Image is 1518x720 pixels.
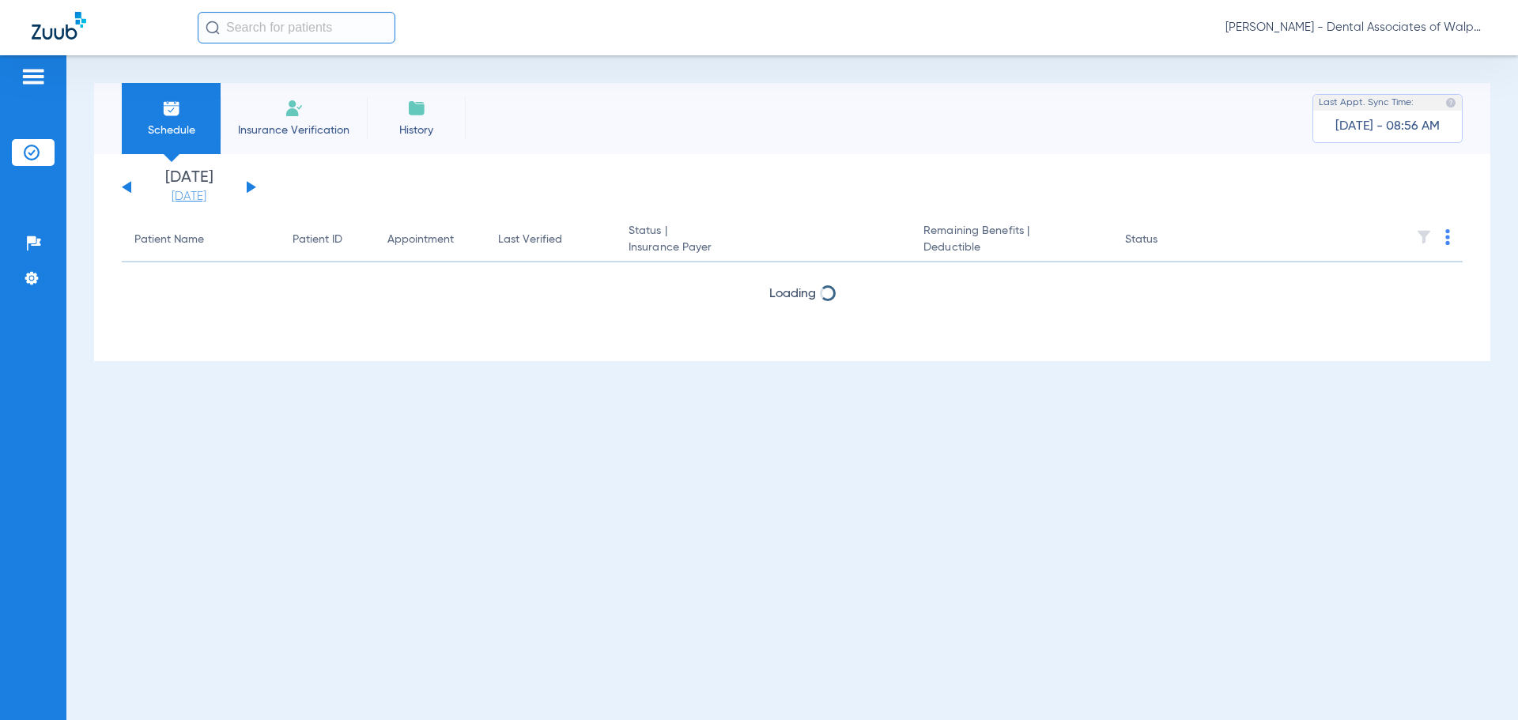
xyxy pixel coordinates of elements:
img: Schedule [162,99,181,118]
div: Last Verified [498,232,603,248]
span: [DATE] - 08:56 AM [1335,119,1440,134]
th: Status | [616,218,911,262]
span: Insurance Payer [629,239,898,256]
div: Appointment [387,232,454,248]
div: Patient Name [134,232,267,248]
th: Remaining Benefits | [911,218,1112,262]
img: Manual Insurance Verification [285,99,304,118]
img: History [407,99,426,118]
li: [DATE] [142,170,236,205]
div: Patient ID [293,232,342,248]
th: Status [1112,218,1219,262]
img: Zuub Logo [32,12,86,40]
img: hamburger-icon [21,67,46,86]
img: last sync help info [1445,97,1456,108]
span: Deductible [923,239,1099,256]
img: group-dot-blue.svg [1445,229,1450,245]
span: Schedule [134,123,209,138]
img: Search Icon [206,21,220,35]
div: Last Verified [498,232,562,248]
span: [PERSON_NAME] - Dental Associates of Walpole [1225,20,1486,36]
span: History [379,123,454,138]
input: Search for patients [198,12,395,43]
div: Appointment [387,232,473,248]
a: [DATE] [142,189,236,205]
div: Patient ID [293,232,362,248]
span: Insurance Verification [232,123,355,138]
span: Last Appt. Sync Time: [1319,95,1414,111]
span: Loading [769,288,816,300]
div: Patient Name [134,232,204,248]
img: filter.svg [1416,229,1432,245]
